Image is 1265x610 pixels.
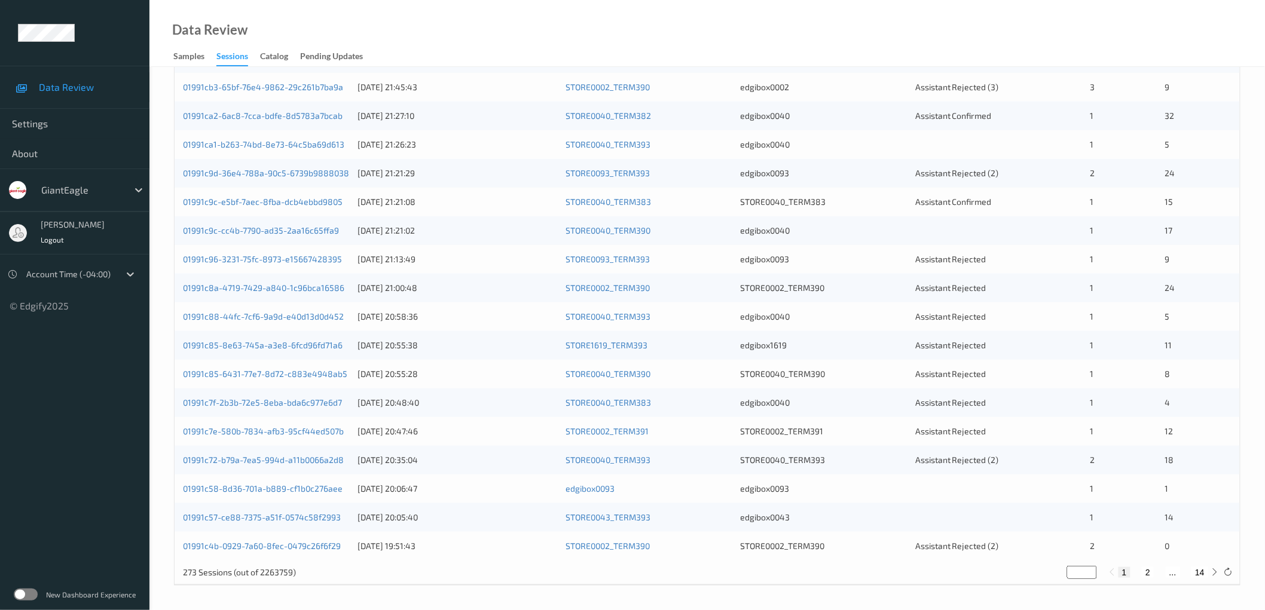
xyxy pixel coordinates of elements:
div: [DATE] 20:48:40 [357,397,557,409]
span: 4 [1165,397,1171,407]
a: 01991ca1-b263-74bd-8e73-64c5ba69d613 [183,139,344,149]
a: STORE0040_TERM393 [566,311,650,321]
span: 5 [1165,311,1170,321]
a: STORE1619_TERM393 [566,340,647,350]
a: 01991c88-44fc-7cf6-9a9d-e40d13d0d452 [183,311,344,321]
a: 01991c58-8d36-701a-b889-cf1b0c276aee [183,483,343,493]
div: Sessions [216,50,248,66]
div: edgibox0093 [741,167,907,179]
span: 1 [1090,483,1093,493]
span: Assistant Rejected [915,254,986,264]
span: 32 [1165,111,1175,121]
div: edgibox0040 [741,311,907,323]
div: Pending Updates [300,50,363,65]
a: Samples [173,48,216,65]
span: 24 [1165,283,1175,293]
span: 1 [1090,426,1093,436]
div: [DATE] 21:45:43 [357,81,557,93]
span: 1 [1090,283,1093,293]
div: [DATE] 21:13:49 [357,253,557,265]
span: 2 [1090,455,1095,465]
span: 5 [1165,139,1170,149]
span: 24 [1165,168,1175,178]
div: STORE0040_TERM390 [741,368,907,380]
a: Sessions [216,48,260,66]
span: 14 [1165,512,1174,522]
span: 2 [1090,168,1095,178]
div: [DATE] 20:35:04 [357,454,557,466]
a: 01991c8a-4719-7429-a840-1c96bca16586 [183,283,344,293]
span: Assistant Rejected [915,426,986,436]
a: 01991c9c-e5bf-7aec-8fba-dcb4ebbd9805 [183,197,343,207]
div: [DATE] 21:00:48 [357,282,557,294]
a: STORE0002_TERM390 [566,541,650,551]
a: Pending Updates [300,48,375,65]
div: [DATE] 20:05:40 [357,511,557,523]
a: 01991c57-ce88-7375-a51f-0574c58f2993 [183,512,341,522]
button: ... [1166,567,1180,578]
span: 12 [1165,426,1174,436]
div: [DATE] 21:21:02 [357,225,557,237]
span: 17 [1165,225,1173,235]
a: 01991cb3-65bf-76e4-9862-29c261b7ba9a [183,82,343,92]
span: 9 [1165,82,1170,92]
span: 18 [1165,455,1174,465]
a: 01991c7e-580b-7834-afb3-95cf44ed507b [183,426,344,436]
div: [DATE] 20:47:46 [357,425,557,437]
a: 01991c85-6431-77e7-8d72-c883e4948ab5 [183,369,347,379]
span: Assistant Rejected [915,369,986,379]
span: 8 [1165,369,1171,379]
span: Assistant Rejected [915,397,986,407]
span: 15 [1165,197,1174,207]
div: [DATE] 21:21:29 [357,167,557,179]
a: 01991c9c-cc4b-7790-ad35-2aa16c65ffa9 [183,225,339,235]
div: edgibox0093 [741,483,907,495]
a: 01991c7f-2b3b-72e5-8eba-bda6c977e6d7 [183,397,342,407]
span: 1 [1090,197,1093,207]
span: 9 [1165,254,1170,264]
span: 2 [1090,541,1095,551]
span: 1 [1090,225,1093,235]
span: 1 [1090,340,1093,350]
div: edgibox0040 [741,139,907,151]
span: Assistant Rejected [915,283,986,293]
div: [DATE] 20:55:38 [357,339,557,351]
span: 3 [1090,82,1095,92]
a: STORE0040_TERM383 [566,397,651,407]
a: Catalog [260,48,300,65]
button: 2 [1142,567,1154,578]
div: [DATE] 20:06:47 [357,483,557,495]
span: Assistant Confirmed [915,111,992,121]
div: edgibox0093 [741,253,907,265]
span: Assistant Rejected [915,340,986,350]
a: STORE0040_TERM390 [566,225,650,235]
span: Assistant Rejected (2) [915,168,999,178]
div: edgibox0002 [741,81,907,93]
span: 1 [1090,512,1093,522]
a: STORE0040_TERM393 [566,139,650,149]
a: STORE0040_TERM393 [566,455,650,465]
div: Data Review [172,24,247,36]
a: 01991ca2-6ac8-7cca-bdfe-8d5783a7bcab [183,111,343,121]
a: STORE0093_TERM393 [566,168,650,178]
a: 01991c4b-0929-7a60-8fec-0479c26f6f29 [183,541,341,551]
div: edgibox0040 [741,225,907,237]
span: Assistant Rejected (3) [915,82,999,92]
span: 0 [1165,541,1170,551]
span: Assistant Rejected (2) [915,541,999,551]
div: STORE0040_TERM393 [741,454,907,466]
a: STORE0093_TERM393 [566,254,650,264]
span: 11 [1165,340,1172,350]
a: 01991c85-8e63-745a-a3e8-6fcd96fd71a6 [183,340,343,350]
p: 273 Sessions (out of 2263759) [183,566,296,578]
button: 1 [1119,567,1130,578]
div: Catalog [260,50,288,65]
div: [DATE] 20:55:28 [357,368,557,380]
span: 1 [1090,311,1093,321]
a: STORE0002_TERM391 [566,426,649,436]
div: [DATE] 21:26:23 [357,139,557,151]
button: 14 [1191,567,1208,578]
span: 1 [1090,111,1093,121]
span: 1 [1090,369,1093,379]
div: STORE0002_TERM391 [741,425,907,437]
